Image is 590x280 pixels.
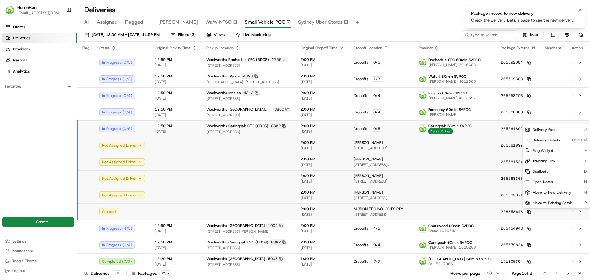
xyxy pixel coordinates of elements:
[533,200,572,205] span: Move to Existing Batch
[572,137,587,143] span: Ctrl+⏎
[533,190,571,195] span: Move to New Delivery
[533,169,549,174] span: Duplicate
[584,179,587,185] span: N
[533,127,557,132] span: Delivery Panel
[584,158,587,164] span: T
[533,159,555,164] span: Tracking Link
[584,169,587,174] span: D
[533,179,553,184] span: Open Notes
[584,190,587,195] span: M
[471,18,574,23] div: Check the page to see the new delivery.
[533,138,560,143] span: Delivery Details
[533,148,553,153] span: Flag Widget
[584,200,587,206] span: P
[491,18,519,23] a: Delivery Details
[585,148,587,153] span: F
[471,10,574,16] div: Package moved to new delivery
[584,127,587,132] span: ⏎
